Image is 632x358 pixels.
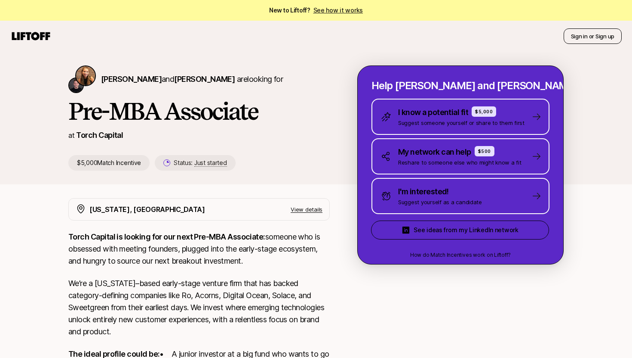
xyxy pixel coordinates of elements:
[162,75,235,84] span: and
[69,78,83,92] img: Christopher Harper
[68,231,330,267] p: someone who is obsessed with meeting founders, plugged into the early-stage ecosystem, and hungry...
[101,73,283,85] p: are looking for
[174,75,235,84] span: [PERSON_NAME]
[68,98,330,124] h1: Pre-MBA Associate
[398,106,468,118] p: I know a potential fit
[398,158,522,167] p: Reshare to someone else who might know a fit
[269,5,363,16] span: New to Liftoff?
[371,80,549,92] p: Help [PERSON_NAME] and [PERSON_NAME] hire
[194,159,227,167] span: Just started
[89,204,205,215] p: [US_STATE], [GEOGRAPHIC_DATA]
[475,108,493,115] p: $5,000
[68,130,74,141] p: at
[398,198,482,206] p: Suggest yourself as a candidate
[174,158,227,168] p: Status:
[76,66,95,85] img: Katie Reiner
[564,28,622,44] button: Sign in or Sign up
[478,148,491,155] p: $500
[414,225,518,235] p: See ideas from my LinkedIn network
[101,75,162,84] span: [PERSON_NAME]
[398,186,449,198] p: I'm interested!
[398,146,471,158] p: My network can help
[398,118,525,127] p: Suggest someone yourself or share to them first
[291,205,322,214] p: View details
[410,251,511,259] p: How do Match Incentives work on Liftoff?
[76,131,123,140] a: Torch Capital
[68,232,265,241] strong: Torch Capital is looking for our next Pre-MBA Associate:
[68,155,150,171] p: $5,000 Match Incentive
[313,6,363,14] a: See how it works
[371,221,549,240] button: See ideas from my LinkedIn network
[68,277,330,338] p: We’re a [US_STATE]–based early-stage venture firm that has backed category-defining companies lik...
